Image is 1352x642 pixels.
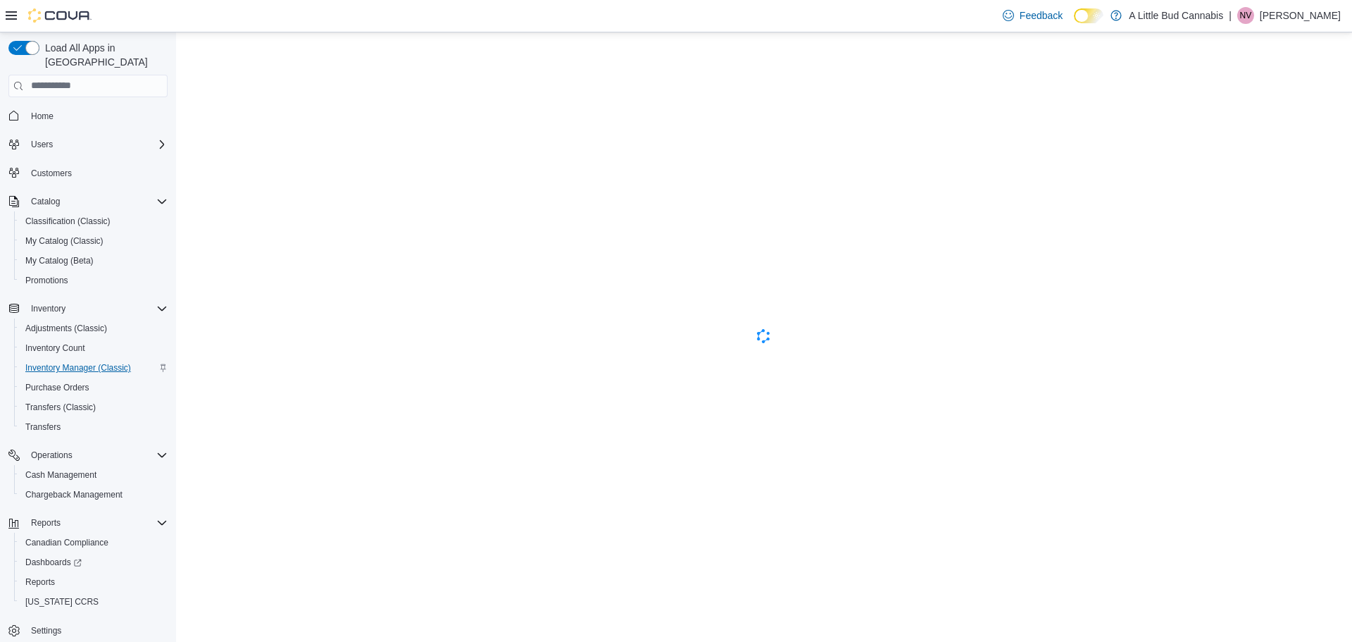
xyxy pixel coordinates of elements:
[25,255,94,266] span: My Catalog (Beta)
[25,235,104,247] span: My Catalog (Classic)
[14,553,173,572] a: Dashboards
[14,533,173,553] button: Canadian Compliance
[1260,7,1341,24] p: [PERSON_NAME]
[20,233,168,249] span: My Catalog (Classic)
[20,340,168,357] span: Inventory Count
[1074,8,1103,23] input: Dark Mode
[25,193,168,210] span: Catalog
[25,622,67,639] a: Settings
[20,252,99,269] a: My Catalog (Beta)
[20,534,168,551] span: Canadian Compliance
[20,272,74,289] a: Promotions
[3,192,173,211] button: Catalog
[20,593,104,610] a: [US_STATE] CCRS
[20,213,116,230] a: Classification (Classic)
[31,168,72,179] span: Customers
[31,450,73,461] span: Operations
[25,469,96,481] span: Cash Management
[3,106,173,126] button: Home
[14,485,173,505] button: Chargeback Management
[20,486,168,503] span: Chargeback Management
[14,417,173,437] button: Transfers
[25,557,82,568] span: Dashboards
[25,514,66,531] button: Reports
[14,231,173,251] button: My Catalog (Classic)
[1229,7,1232,24] p: |
[14,592,173,612] button: [US_STATE] CCRS
[1129,7,1223,24] p: A Little Bud Cannabis
[28,8,92,23] img: Cova
[20,233,109,249] a: My Catalog (Classic)
[20,272,168,289] span: Promotions
[25,402,96,413] span: Transfers (Classic)
[25,300,168,317] span: Inventory
[31,139,53,150] span: Users
[14,397,173,417] button: Transfers (Classic)
[31,303,65,314] span: Inventory
[20,467,102,483] a: Cash Management
[20,252,168,269] span: My Catalog (Beta)
[25,596,99,607] span: [US_STATE] CCRS
[20,399,168,416] span: Transfers (Classic)
[14,358,173,378] button: Inventory Manager (Classic)
[1237,7,1254,24] div: Nick Vanderwal
[20,379,95,396] a: Purchase Orders
[20,320,168,337] span: Adjustments (Classic)
[25,136,58,153] button: Users
[25,342,85,354] span: Inventory Count
[20,213,168,230] span: Classification (Classic)
[31,625,61,636] span: Settings
[3,620,173,641] button: Settings
[20,486,128,503] a: Chargeback Management
[20,554,87,571] a: Dashboards
[25,514,168,531] span: Reports
[25,275,68,286] span: Promotions
[20,359,137,376] a: Inventory Manager (Classic)
[20,399,101,416] a: Transfers (Classic)
[3,445,173,465] button: Operations
[25,164,168,182] span: Customers
[14,378,173,397] button: Purchase Orders
[14,572,173,592] button: Reports
[25,447,168,464] span: Operations
[20,574,168,591] span: Reports
[25,489,123,500] span: Chargeback Management
[25,447,78,464] button: Operations
[25,362,131,374] span: Inventory Manager (Classic)
[20,574,61,591] a: Reports
[20,534,114,551] a: Canadian Compliance
[1074,23,1075,24] span: Dark Mode
[31,111,54,122] span: Home
[3,299,173,319] button: Inventory
[20,419,66,436] a: Transfers
[31,517,61,529] span: Reports
[20,419,168,436] span: Transfers
[25,537,108,548] span: Canadian Compliance
[25,165,77,182] a: Customers
[25,136,168,153] span: Users
[20,340,91,357] a: Inventory Count
[20,320,113,337] a: Adjustments (Classic)
[1020,8,1063,23] span: Feedback
[20,379,168,396] span: Purchase Orders
[25,107,168,125] span: Home
[20,359,168,376] span: Inventory Manager (Classic)
[14,465,173,485] button: Cash Management
[39,41,168,69] span: Load All Apps in [GEOGRAPHIC_DATA]
[14,251,173,271] button: My Catalog (Beta)
[3,513,173,533] button: Reports
[997,1,1068,30] a: Feedback
[25,382,89,393] span: Purchase Orders
[14,338,173,358] button: Inventory Count
[25,300,71,317] button: Inventory
[20,467,168,483] span: Cash Management
[3,163,173,183] button: Customers
[3,135,173,154] button: Users
[25,622,168,639] span: Settings
[25,323,107,334] span: Adjustments (Classic)
[25,193,65,210] button: Catalog
[20,554,168,571] span: Dashboards
[31,196,60,207] span: Catalog
[14,211,173,231] button: Classification (Classic)
[25,108,59,125] a: Home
